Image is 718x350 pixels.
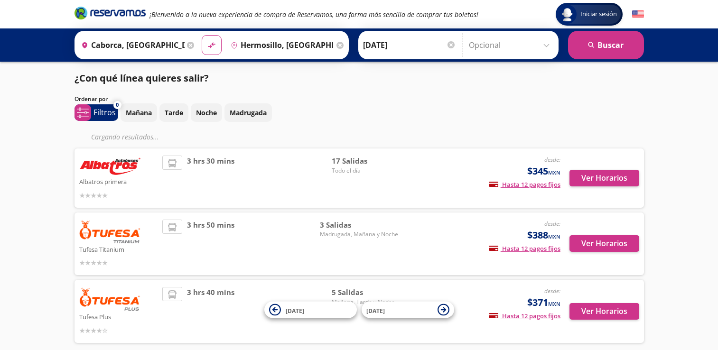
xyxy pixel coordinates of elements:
p: Tufesa Titanium [79,243,158,255]
small: MXN [548,233,560,240]
span: Hasta 12 pagos fijos [489,312,560,320]
small: MXN [548,300,560,307]
span: $345 [527,164,560,178]
button: Madrugada [224,103,272,122]
i: Brand Logo [75,6,146,20]
span: 3 hrs 40 mins [187,287,234,336]
em: Cargando resultados ... [91,132,159,141]
span: Madrugada, Mañana y Noche [320,230,398,239]
span: $371 [527,295,560,310]
input: Buscar Destino [227,33,334,57]
button: [DATE] [264,302,357,318]
span: Mañana, Tarde y Noche [332,298,398,306]
p: Filtros [93,107,116,118]
img: Albatros primera [79,156,141,175]
small: MXN [548,169,560,176]
span: Hasta 12 pagos fijos [489,180,560,189]
em: ¡Bienvenido a la nueva experiencia de compra de Reservamos, una forma más sencilla de comprar tus... [149,10,478,19]
input: Elegir Fecha [363,33,456,57]
p: Tarde [165,108,183,118]
span: 5 Salidas [332,287,398,298]
p: Albatros primera [79,175,158,187]
img: Tufesa Plus [79,287,141,311]
button: Tarde [159,103,188,122]
span: Iniciar sesión [577,9,621,19]
button: 0Filtros [75,104,118,121]
span: 17 Salidas [332,156,398,166]
p: Madrugada [230,108,267,118]
p: Tufesa Plus [79,311,158,322]
span: 3 Salidas [320,220,398,230]
button: Noche [191,103,222,122]
span: [DATE] [366,306,385,314]
p: ¿Con qué línea quieres salir? [75,71,209,85]
button: Ver Horarios [569,303,639,320]
button: Buscar [568,31,644,59]
button: Ver Horarios [569,235,639,252]
p: Ordenar por [75,95,108,103]
button: English [632,9,644,20]
em: desde: [544,156,560,164]
em: desde: [544,287,560,295]
span: 3 hrs 50 mins [187,220,234,268]
button: Ver Horarios [569,170,639,186]
a: Brand Logo [75,6,146,23]
em: desde: [544,220,560,228]
span: 3 hrs 30 mins [187,156,234,201]
span: Todo el día [332,166,398,175]
span: $388 [527,228,560,242]
input: Opcional [469,33,554,57]
button: Mañana [121,103,157,122]
input: Buscar Origen [77,33,185,57]
span: 0 [116,101,119,109]
button: [DATE] [362,302,454,318]
p: Mañana [126,108,152,118]
img: Tufesa Titanium [79,220,141,243]
p: Noche [196,108,217,118]
span: [DATE] [286,306,304,314]
span: Hasta 12 pagos fijos [489,244,560,253]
